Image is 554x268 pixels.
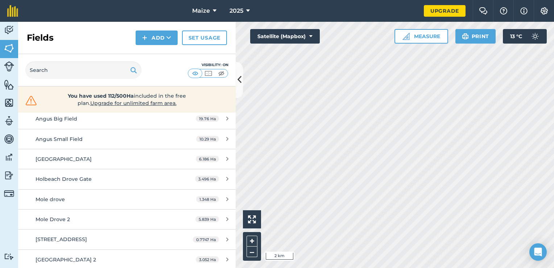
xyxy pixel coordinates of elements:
img: A question mark icon [499,7,508,15]
img: svg+xml;base64,PD94bWwgdmVyc2lvbj0iMS4wIiBlbmNvZGluZz0idXRmLTgiPz4KPCEtLSBHZW5lcmF0b3I6IEFkb2JlIE... [528,29,542,44]
button: – [247,247,257,257]
a: Holbeach Drove Gate3.496 Ha [18,169,236,189]
a: You have used 112/500Haincluded in the free plan.Upgrade for unlimited farm area. [24,92,230,107]
span: [GEOGRAPHIC_DATA] [36,156,92,162]
h2: Fields [27,32,54,44]
span: 2025 [230,7,243,15]
button: Add [136,31,178,45]
img: svg+xml;base64,PD94bWwgdmVyc2lvbj0iMS4wIiBlbmNvZGluZz0idXRmLTgiPz4KPCEtLSBHZW5lcmF0b3I6IEFkb2JlIE... [4,134,14,145]
img: svg+xml;base64,PD94bWwgdmVyc2lvbj0iMS4wIiBlbmNvZGluZz0idXRmLTgiPz4KPCEtLSBHZW5lcmF0b3I6IEFkb2JlIE... [4,152,14,163]
img: svg+xml;base64,PHN2ZyB4bWxucz0iaHR0cDovL3d3dy53My5vcmcvMjAwMC9zdmciIHdpZHRoPSI1MCIgaGVpZ2h0PSI0MC... [191,70,200,77]
img: svg+xml;base64,PD94bWwgdmVyc2lvbj0iMS4wIiBlbmNvZGluZz0idXRmLTgiPz4KPCEtLSBHZW5lcmF0b3I6IEFkb2JlIE... [4,253,14,260]
img: svg+xml;base64,PHN2ZyB4bWxucz0iaHR0cDovL3d3dy53My5vcmcvMjAwMC9zdmciIHdpZHRoPSIxOSIgaGVpZ2h0PSIyNC... [130,66,137,74]
a: Angus Big Field19.76 Ha [18,109,236,129]
img: svg+xml;base64,PHN2ZyB4bWxucz0iaHR0cDovL3d3dy53My5vcmcvMjAwMC9zdmciIHdpZHRoPSIzMiIgaGVpZ2h0PSIzMC... [24,95,38,106]
a: [STREET_ADDRESS]0.7747 Ha [18,230,236,249]
a: Upgrade [424,5,466,17]
strong: You have used 112/500Ha [68,93,134,99]
button: + [247,236,257,247]
a: Angus Small Field10.29 Ha [18,129,236,149]
span: [GEOGRAPHIC_DATA] 2 [36,256,96,263]
img: svg+xml;base64,PHN2ZyB4bWxucz0iaHR0cDovL3d3dy53My5vcmcvMjAwMC9zdmciIHdpZHRoPSIxNyIgaGVpZ2h0PSIxNy... [520,7,528,15]
span: 19.76 Ha [196,115,219,122]
span: 10.29 Ha [196,136,219,142]
img: Ruler icon [402,33,410,40]
span: Maize [192,7,210,15]
img: Two speech bubbles overlapping with the left bubble in the forefront [479,7,488,15]
img: svg+xml;base64,PD94bWwgdmVyc2lvbj0iMS4wIiBlbmNvZGluZz0idXRmLTgiPz4KPCEtLSBHZW5lcmF0b3I6IEFkb2JlIE... [4,170,14,181]
img: Four arrows, one pointing top left, one top right, one bottom right and the last bottom left [248,215,256,223]
span: 1.348 Ha [196,196,219,202]
img: svg+xml;base64,PHN2ZyB4bWxucz0iaHR0cDovL3d3dy53My5vcmcvMjAwMC9zdmciIHdpZHRoPSI1MCIgaGVpZ2h0PSI0MC... [204,70,213,77]
a: Set usage [182,31,227,45]
span: [STREET_ADDRESS] [36,236,87,243]
span: Upgrade for unlimited farm area. [90,100,177,106]
span: Mole drove [36,196,65,203]
img: svg+xml;base64,PD94bWwgdmVyc2lvbj0iMS4wIiBlbmNvZGluZz0idXRmLTgiPz4KPCEtLSBHZW5lcmF0b3I6IEFkb2JlIE... [4,25,14,36]
span: 3.496 Ha [195,176,219,182]
a: Mole drove1.348 Ha [18,190,236,209]
a: [GEOGRAPHIC_DATA]6.186 Ha [18,149,236,169]
span: Angus Small Field [36,136,83,142]
span: Angus Big Field [36,115,77,122]
img: svg+xml;base64,PHN2ZyB4bWxucz0iaHR0cDovL3d3dy53My5vcmcvMjAwMC9zdmciIHdpZHRoPSI1NiIgaGVpZ2h0PSI2MC... [4,79,14,90]
img: svg+xml;base64,PHN2ZyB4bWxucz0iaHR0cDovL3d3dy53My5vcmcvMjAwMC9zdmciIHdpZHRoPSIxOSIgaGVpZ2h0PSIyNC... [462,32,469,41]
span: Holbeach Drove Gate [36,176,92,182]
span: included in the free plan . [50,92,204,107]
button: Measure [394,29,448,44]
img: svg+xml;base64,PHN2ZyB4bWxucz0iaHR0cDovL3d3dy53My5vcmcvMjAwMC9zdmciIHdpZHRoPSI1NiIgaGVpZ2h0PSI2MC... [4,43,14,54]
button: Print [455,29,496,44]
span: 6.186 Ha [196,156,219,162]
img: fieldmargin Logo [7,5,18,17]
img: svg+xml;base64,PHN2ZyB4bWxucz0iaHR0cDovL3d3dy53My5vcmcvMjAwMC9zdmciIHdpZHRoPSIxNCIgaGVpZ2h0PSIyNC... [142,33,147,42]
img: svg+xml;base64,PD94bWwgdmVyc2lvbj0iMS4wIiBlbmNvZGluZz0idXRmLTgiPz4KPCEtLSBHZW5lcmF0b3I6IEFkb2JlIE... [4,115,14,126]
span: 0.7747 Ha [193,236,219,243]
img: svg+xml;base64,PHN2ZyB4bWxucz0iaHR0cDovL3d3dy53My5vcmcvMjAwMC9zdmciIHdpZHRoPSI1NiIgaGVpZ2h0PSI2MC... [4,97,14,108]
img: svg+xml;base64,PHN2ZyB4bWxucz0iaHR0cDovL3d3dy53My5vcmcvMjAwMC9zdmciIHdpZHRoPSI1MCIgaGVpZ2h0PSI0MC... [217,70,226,77]
button: 13 °C [503,29,547,44]
div: Visibility: On [188,62,228,68]
img: svg+xml;base64,PD94bWwgdmVyc2lvbj0iMS4wIiBlbmNvZGluZz0idXRmLTgiPz4KPCEtLSBHZW5lcmF0b3I6IEFkb2JlIE... [4,61,14,72]
img: svg+xml;base64,PD94bWwgdmVyc2lvbj0iMS4wIiBlbmNvZGluZz0idXRmLTgiPz4KPCEtLSBHZW5lcmF0b3I6IEFkb2JlIE... [4,188,14,199]
button: Satellite (Mapbox) [250,29,320,44]
span: 13 ° C [510,29,522,44]
img: A cog icon [540,7,549,15]
input: Search [25,61,141,79]
a: Mole Drove 25.839 Ha [18,210,236,229]
span: 5.839 Ha [195,216,219,222]
div: Open Intercom Messenger [529,243,547,261]
span: Mole Drove 2 [36,216,70,223]
span: 3.052 Ha [196,256,219,263]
